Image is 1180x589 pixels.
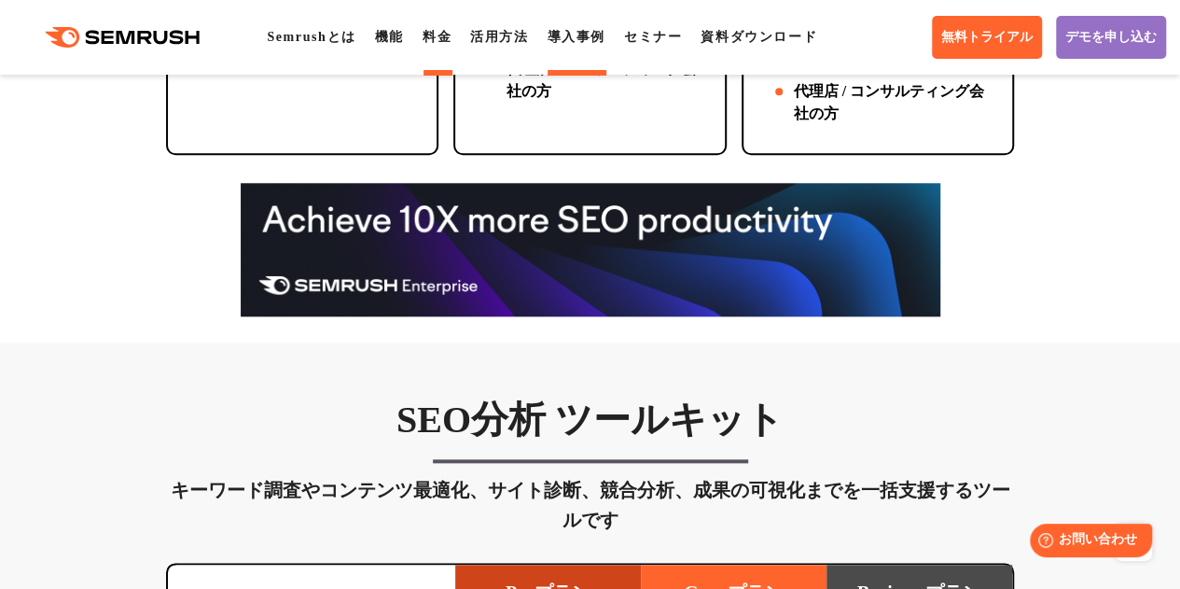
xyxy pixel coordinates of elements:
[470,30,528,44] a: 活用方法
[479,58,700,103] li: 代理店 / コンサルティング会社の方
[166,397,1014,443] h3: SEO分析 ツールキット
[1014,516,1159,568] iframe: Help widget launcher
[547,30,604,44] a: 導入事例
[768,80,988,125] li: 代理店 / コンサルティング会社の方
[1065,29,1157,46] span: デモを申し込む
[423,30,451,44] a: 料金
[624,30,682,44] a: セミナー
[166,475,1014,535] div: キーワード調査やコンテンツ最適化、サイト診断、競合分析、成果の可視化までを一括支援するツールです
[1056,16,1166,59] a: デモを申し込む
[932,16,1042,59] a: 無料トライアル
[375,30,404,44] a: 機能
[701,30,817,44] a: 資料ダウンロード
[941,29,1033,46] span: 無料トライアル
[267,30,355,44] a: Semrushとは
